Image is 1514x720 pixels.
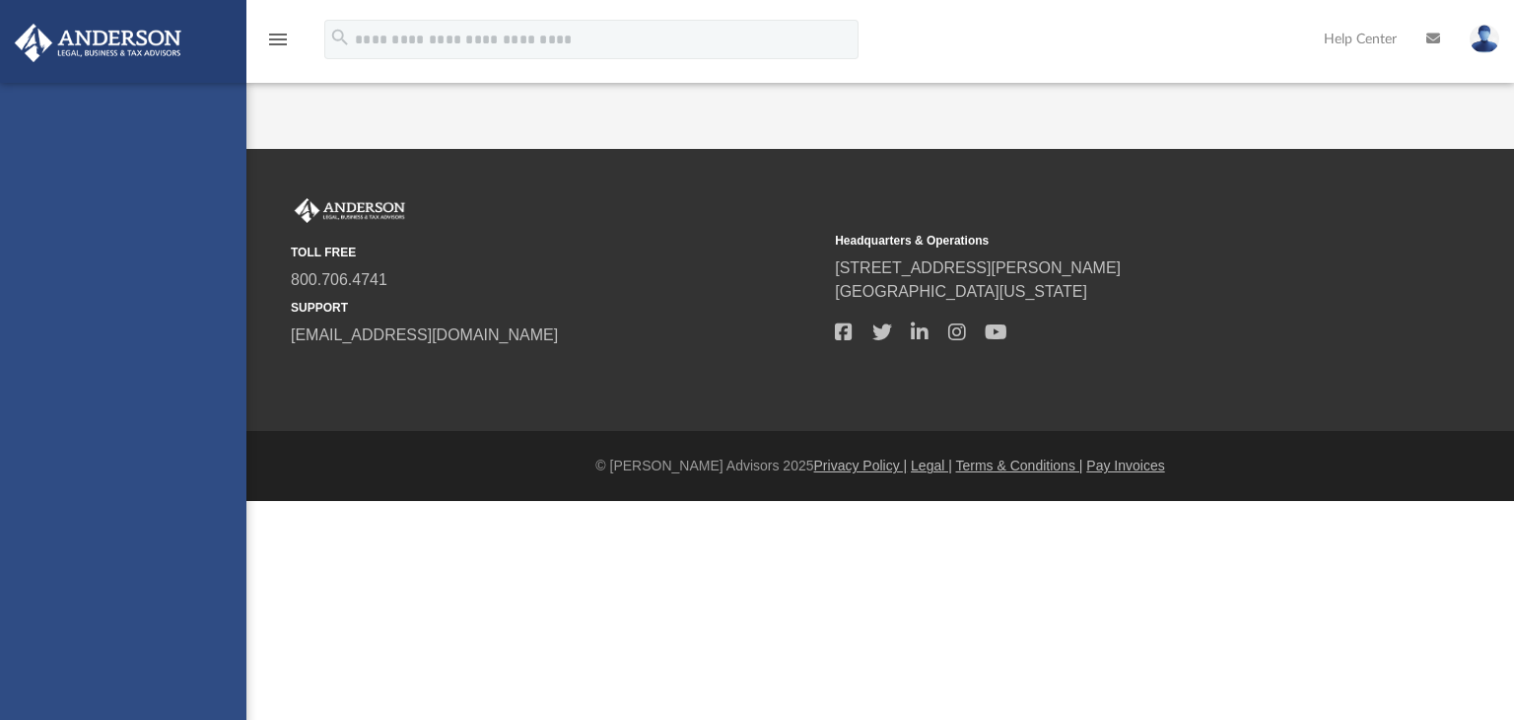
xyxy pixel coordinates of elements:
[9,24,187,62] img: Anderson Advisors Platinum Portal
[291,271,387,288] a: 800.706.4741
[835,232,1365,250] small: Headquarters & Operations
[291,244,821,261] small: TOLL FREE
[291,198,409,224] img: Anderson Advisors Platinum Portal
[1470,25,1499,53] img: User Pic
[835,283,1087,300] a: [GEOGRAPHIC_DATA][US_STATE]
[266,28,290,51] i: menu
[1086,458,1164,473] a: Pay Invoices
[246,456,1514,476] div: © [PERSON_NAME] Advisors 2025
[814,458,908,473] a: Privacy Policy |
[266,37,290,51] a: menu
[835,259,1121,276] a: [STREET_ADDRESS][PERSON_NAME]
[329,27,351,48] i: search
[291,326,558,343] a: [EMAIL_ADDRESS][DOMAIN_NAME]
[911,458,952,473] a: Legal |
[291,299,821,317] small: SUPPORT
[956,458,1083,473] a: Terms & Conditions |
